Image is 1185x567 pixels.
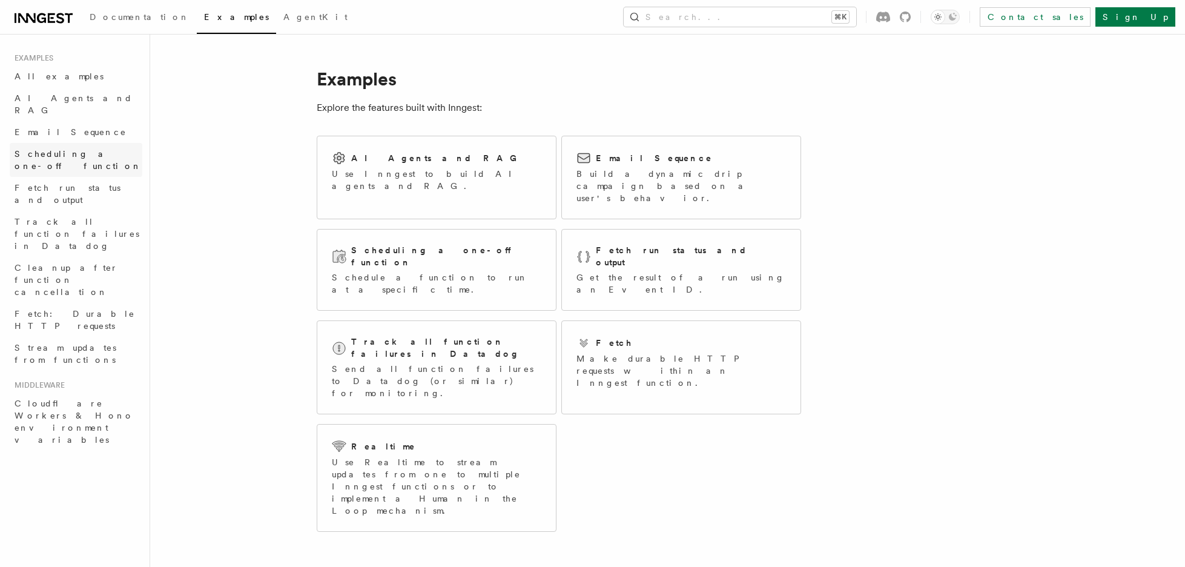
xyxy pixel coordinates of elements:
a: Fetch run status and outputGet the result of a run using an Event ID. [561,229,801,311]
p: Build a dynamic drip campaign based on a user's behavior. [576,168,786,204]
a: Stream updates from functions [10,337,142,371]
h2: AI Agents and RAG [351,152,523,164]
p: Send all function failures to Datadog (or similar) for monitoring. [332,363,541,399]
a: AgentKit [276,4,355,33]
span: Fetch run status and output [15,183,120,205]
span: Scheduling a one-off function [15,149,142,171]
a: Contact sales [980,7,1091,27]
p: Schedule a function to run at a specific time. [332,271,541,296]
p: Get the result of a run using an Event ID. [576,271,786,296]
span: Examples [204,12,269,22]
p: Make durable HTTP requests within an Inngest function. [576,353,786,389]
a: FetchMake durable HTTP requests within an Inngest function. [561,320,801,414]
p: Explore the features built with Inngest: [317,99,801,116]
span: Email Sequence [15,127,127,137]
span: Cleanup after function cancellation [15,263,118,297]
button: Toggle dark mode [931,10,960,24]
button: Search...⌘K [624,7,856,27]
span: AI Agents and RAG [15,93,133,115]
a: Cloudflare Workers & Hono environment variables [10,393,142,451]
a: Email Sequence [10,121,142,143]
a: Sign Up [1095,7,1175,27]
h2: Scheduling a one-off function [351,244,541,268]
a: Fetch run status and output [10,177,142,211]
a: AI Agents and RAG [10,87,142,121]
p: Use Inngest to build AI agents and RAG. [332,168,541,192]
h1: Examples [317,68,801,90]
a: All examples [10,65,142,87]
a: Email SequenceBuild a dynamic drip campaign based on a user's behavior. [561,136,801,219]
kbd: ⌘K [832,11,849,23]
a: Track all function failures in Datadog [10,211,142,257]
span: Fetch: Durable HTTP requests [15,309,135,331]
h2: Fetch [596,337,633,349]
a: AI Agents and RAGUse Inngest to build AI agents and RAG. [317,136,556,219]
a: Scheduling a one-off function [10,143,142,177]
a: Documentation [82,4,197,33]
p: Use Realtime to stream updates from one to multiple Inngest functions or to implement a Human in ... [332,456,541,517]
a: Examples [197,4,276,34]
span: Stream updates from functions [15,343,116,365]
a: Cleanup after function cancellation [10,257,142,303]
h2: Realtime [351,440,416,453]
span: Documentation [90,12,190,22]
a: Track all function failures in DatadogSend all function failures to Datadog (or similar) for moni... [317,320,556,414]
a: Fetch: Durable HTTP requests [10,303,142,337]
span: Track all function failures in Datadog [15,217,139,251]
a: RealtimeUse Realtime to stream updates from one to multiple Inngest functions or to implement a H... [317,424,556,532]
span: All examples [15,71,104,81]
h2: Track all function failures in Datadog [351,336,541,360]
span: AgentKit [283,12,348,22]
span: Examples [10,53,53,63]
span: Cloudflare Workers & Hono environment variables [15,399,134,445]
span: Middleware [10,380,65,390]
h2: Fetch run status and output [596,244,786,268]
h2: Email Sequence [596,152,713,164]
a: Scheduling a one-off functionSchedule a function to run at a specific time. [317,229,556,311]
